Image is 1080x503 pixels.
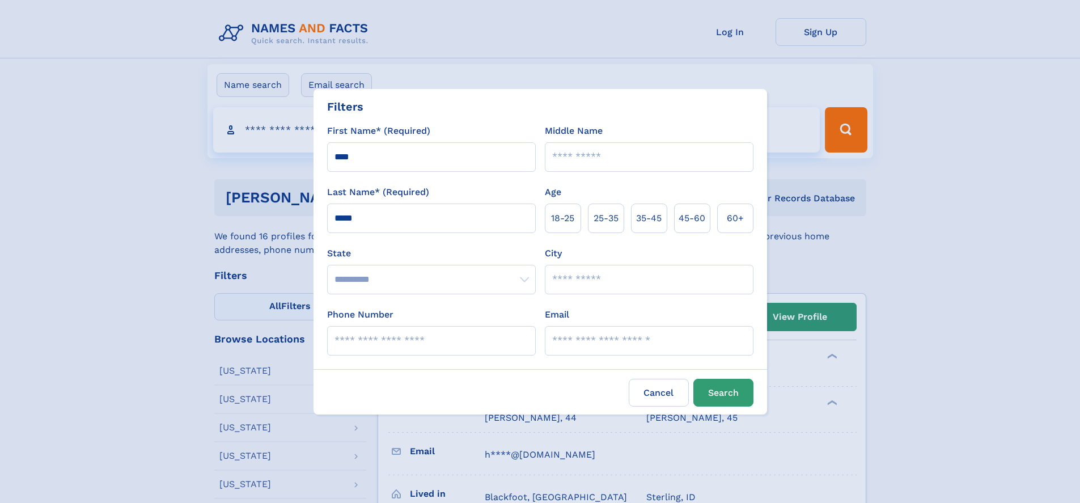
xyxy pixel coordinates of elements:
[594,212,619,225] span: 25‑35
[545,185,561,199] label: Age
[551,212,574,225] span: 18‑25
[545,247,562,260] label: City
[327,98,363,115] div: Filters
[545,308,569,322] label: Email
[327,124,430,138] label: First Name* (Required)
[636,212,662,225] span: 35‑45
[327,308,393,322] label: Phone Number
[545,124,603,138] label: Middle Name
[327,247,536,260] label: State
[629,379,689,407] label: Cancel
[327,185,429,199] label: Last Name* (Required)
[727,212,744,225] span: 60+
[693,379,753,407] button: Search
[679,212,705,225] span: 45‑60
